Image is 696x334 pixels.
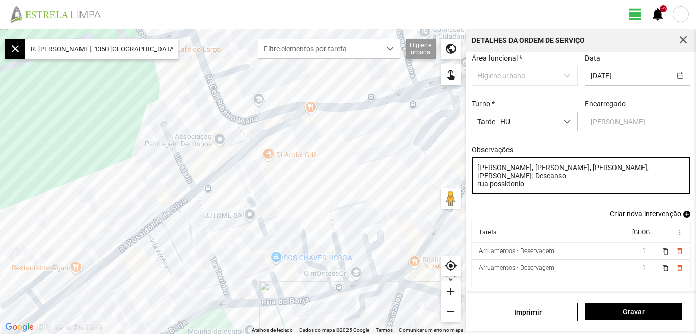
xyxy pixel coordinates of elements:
[472,146,513,154] label: Observações
[3,321,36,334] a: Abrir esta área no Google Maps (abre uma nova janela)
[675,264,683,272] button: delete_outline
[7,5,112,23] img: file
[585,303,682,320] button: Gravar
[376,327,393,333] a: Termos (abre num novo separador)
[441,281,461,301] div: add
[650,7,665,22] span: notifications
[472,112,557,131] span: Tarde - HU
[628,7,643,22] span: view_day
[662,248,668,255] span: content_copy
[441,301,461,322] div: remove
[441,64,461,85] div: touch_app
[472,100,495,108] label: Turno *
[479,247,554,255] div: Arruamentos - Deservagem
[3,321,36,334] img: Google
[399,327,463,333] a: Comunicar um erro no mapa
[632,229,653,236] div: [GEOGRAPHIC_DATA]
[660,5,667,12] div: +9
[479,229,497,236] div: Tarefa
[642,264,646,271] span: 1
[642,247,646,255] span: 1
[675,247,683,255] button: delete_outline
[472,37,585,44] div: Detalhes da Ordem de Serviço
[441,256,461,276] div: my_location
[590,308,677,316] span: Gravar
[406,39,436,59] div: Higiene urbana
[252,327,293,334] button: Atalhos de teclado
[662,247,670,255] button: content_copy
[683,211,690,218] span: add
[480,303,577,321] a: Imprimir
[381,39,400,58] div: dropdown trigger
[441,188,461,209] button: Arraste o Pegman para o mapa para abrir o Street View
[585,100,626,108] label: Encarregado
[610,210,681,218] span: Criar nova intervenção
[258,39,381,58] span: Filtre elementos por tarefa
[675,228,683,236] span: more_vert
[299,327,369,333] span: Dados do mapa ©2025 Google
[585,54,600,62] label: Data
[662,264,670,272] button: content_copy
[25,39,178,59] input: Pesquise por local
[441,39,461,59] div: public
[557,112,577,131] div: dropdown trigger
[662,265,668,271] span: content_copy
[5,39,25,59] div: close
[479,264,554,271] div: Arruamentos - Deservagem
[472,54,522,62] label: Área funcional *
